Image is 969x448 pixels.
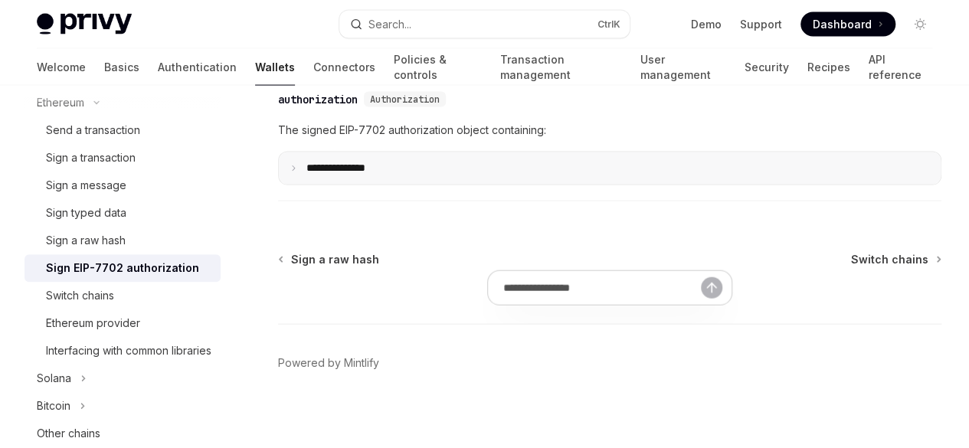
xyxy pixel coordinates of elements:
a: Ethereum provider [25,309,221,337]
span: The signed EIP-7702 authorization object containing: [278,121,941,139]
a: Switch chains [851,252,940,267]
span: Sign a raw hash [291,252,379,267]
div: Interfacing with common libraries [46,342,211,360]
div: Ethereum provider [46,314,140,332]
a: Policies & controls [394,49,482,86]
span: Ctrl K [597,18,620,31]
span: Switch chains [851,252,928,267]
a: Send a transaction [25,116,221,144]
span: Authorization [370,93,440,106]
button: Send message [701,277,722,299]
div: Search... [368,15,411,34]
div: Send a transaction [46,121,140,139]
a: Support [740,17,782,32]
a: Recipes [807,49,850,86]
div: Solana [37,369,71,388]
button: Toggle dark mode [908,12,932,37]
a: Security [745,49,788,86]
div: Switch chains [46,286,114,305]
div: Sign a transaction [46,149,136,167]
div: Sign a message [46,176,126,195]
a: Other chains [25,420,221,447]
a: Powered by Mintlify [278,355,379,371]
a: Transaction management [500,49,622,86]
a: Demo [691,17,722,32]
a: Authentication [158,49,237,86]
a: Sign typed data [25,199,221,227]
a: User management [640,49,726,86]
a: Sign EIP-7702 authorization [25,254,221,282]
div: Sign typed data [46,204,126,222]
button: Search...CtrlK [339,11,630,38]
a: Basics [104,49,139,86]
span: Dashboard [813,17,872,32]
div: Other chains [37,424,100,443]
a: Sign a message [25,172,221,199]
div: authorization [278,92,358,107]
img: light logo [37,14,132,35]
a: Sign a transaction [25,144,221,172]
a: Connectors [313,49,375,86]
div: Sign EIP-7702 authorization [46,259,199,277]
div: Sign a raw hash [46,231,126,250]
a: Welcome [37,49,86,86]
a: Switch chains [25,282,221,309]
a: Wallets [255,49,295,86]
a: Sign a raw hash [280,252,379,267]
div: Bitcoin [37,397,70,415]
a: Dashboard [800,12,895,37]
a: Sign a raw hash [25,227,221,254]
a: API reference [868,49,932,86]
a: Interfacing with common libraries [25,337,221,365]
